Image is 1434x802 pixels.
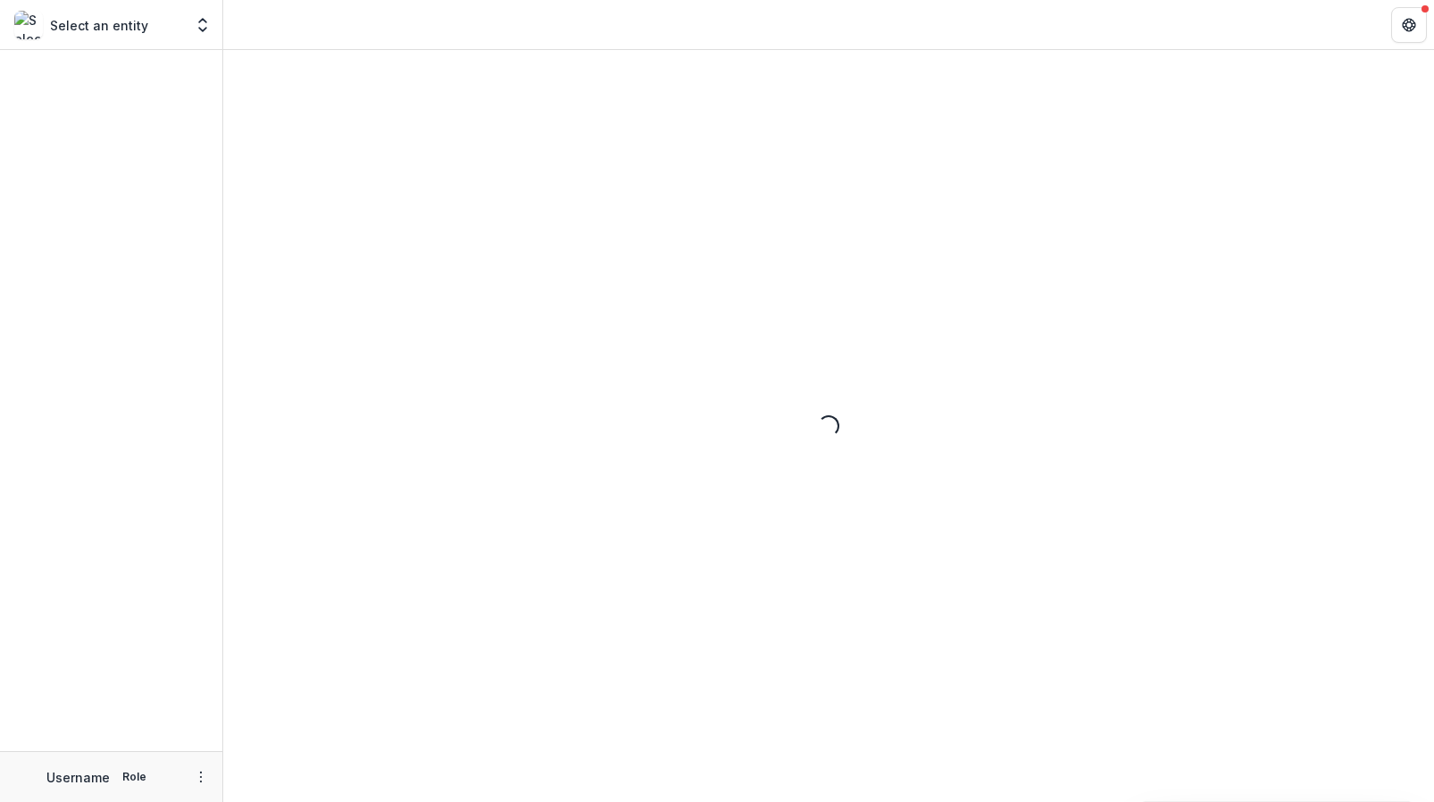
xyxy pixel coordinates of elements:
button: Open entity switcher [190,7,215,43]
button: More [190,766,212,788]
p: Select an entity [50,16,148,35]
p: Role [117,769,152,785]
img: Select an entity [14,11,43,39]
button: Get Help [1391,7,1427,43]
p: Username [46,768,110,787]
